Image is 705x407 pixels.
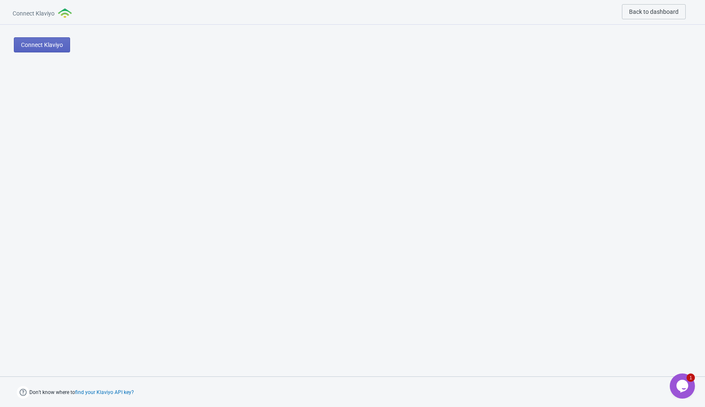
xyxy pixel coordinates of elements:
[17,386,29,399] img: help.png
[13,9,55,18] span: Connect Klaviyo
[622,4,686,19] button: Back to dashboard
[75,389,134,395] button: find your Klaviyo API key?
[21,41,63,48] span: Connect Klaviyo
[670,373,697,399] iframe: chat widget
[58,8,73,18] img: klaviyo.png
[29,387,134,397] span: Don’t know where to
[14,37,70,52] button: Connect Klaviyo
[629,8,679,15] span: Back to dashboard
